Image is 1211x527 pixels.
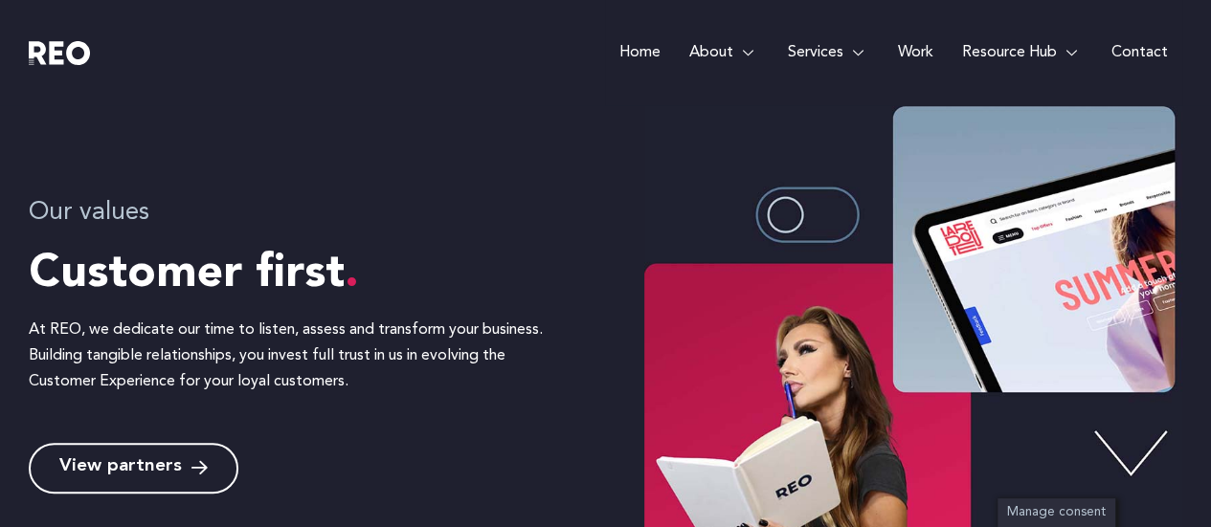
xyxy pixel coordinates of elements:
[29,252,359,297] span: Customer first
[29,318,568,396] p: At REO, we dedicate our time to listen, assess and transform your business. Building tangible rel...
[29,443,238,494] a: View partners
[1007,506,1106,518] span: Manage consent
[29,194,568,231] h4: Our values
[59,459,182,477] span: View partners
